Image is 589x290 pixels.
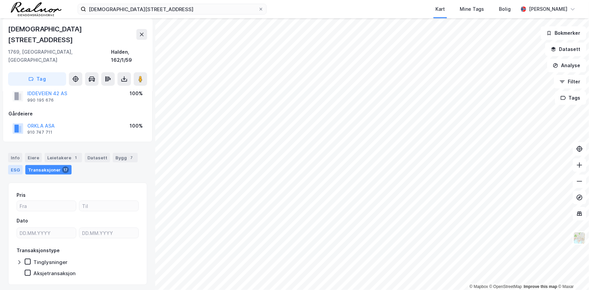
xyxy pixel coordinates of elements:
iframe: Chat Widget [555,258,589,290]
div: Tinglysninger [33,259,68,265]
div: Kart [435,5,445,13]
div: Gårdeiere [8,110,147,118]
div: 7 [128,154,135,161]
div: 910 747 711 [27,130,52,135]
div: Bolig [499,5,511,13]
button: Tag [8,72,66,86]
input: DD.MM.YYYY [79,228,138,238]
div: 990 195 676 [27,98,54,103]
input: Fra [17,201,76,211]
div: ESG [8,165,23,175]
input: DD.MM.YYYY [17,228,76,238]
div: 17 [62,166,69,173]
a: OpenStreetMap [489,284,522,289]
div: Info [8,153,22,162]
div: Leietakere [45,153,82,162]
div: 100% [130,122,143,130]
div: Pris [17,191,26,199]
div: [PERSON_NAME] [529,5,567,13]
button: Bokmerker [541,26,586,40]
button: Tags [555,91,586,105]
div: Datasett [85,153,110,162]
div: Mine Tags [460,5,484,13]
a: Improve this map [524,284,557,289]
img: realnor-logo.934646d98de889bb5806.png [11,2,61,16]
a: Mapbox [470,284,488,289]
input: Til [79,201,138,211]
div: Halden, 162/1/59 [111,48,147,64]
div: Bygg [113,153,138,162]
div: Aksjetransaksjon [33,270,76,276]
div: Kontrollprogram for chat [555,258,589,290]
div: 1 [73,154,79,161]
div: 1769, [GEOGRAPHIC_DATA], [GEOGRAPHIC_DATA] [8,48,111,64]
div: 100% [130,89,143,98]
div: Dato [17,217,28,225]
div: Transaksjonstype [17,246,60,255]
button: Analyse [547,59,586,72]
button: Filter [554,75,586,88]
div: Transaksjoner [25,165,72,175]
input: Søk på adresse, matrikkel, gårdeiere, leietakere eller personer [86,4,258,14]
img: Z [573,232,586,244]
div: [DEMOGRAPHIC_DATA][STREET_ADDRESS] [8,24,136,45]
button: Datasett [545,43,586,56]
div: Eiere [25,153,42,162]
